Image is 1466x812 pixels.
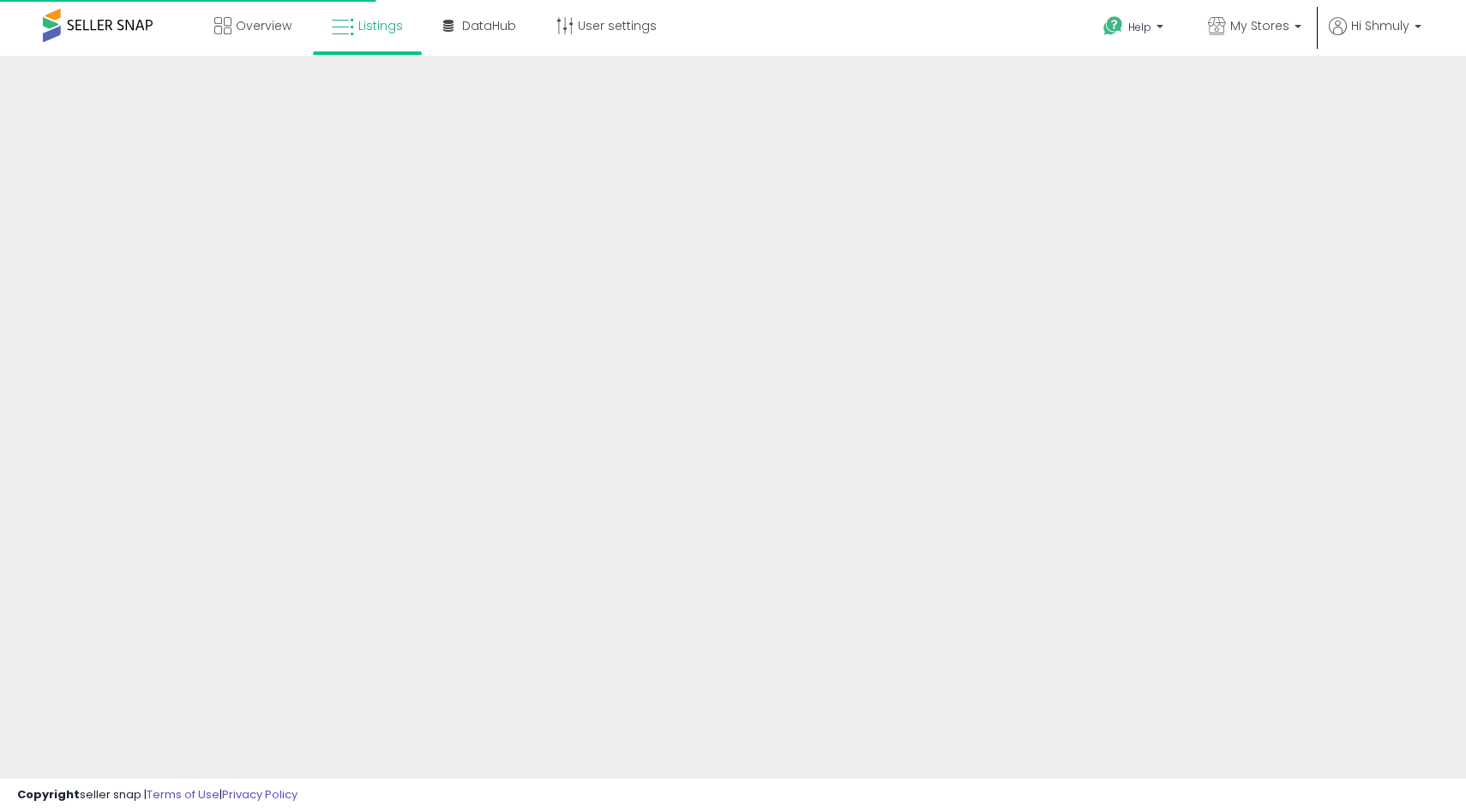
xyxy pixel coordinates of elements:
[1090,3,1181,56] a: Help
[1230,17,1289,34] span: My Stores
[358,17,403,34] span: Listings
[1103,15,1124,37] i: Get Help
[236,17,291,34] span: Overview
[462,17,516,34] span: DataHub
[1128,20,1151,34] span: Help
[1329,17,1421,56] a: Hi Shmuly
[1351,17,1409,34] span: Hi Shmuly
